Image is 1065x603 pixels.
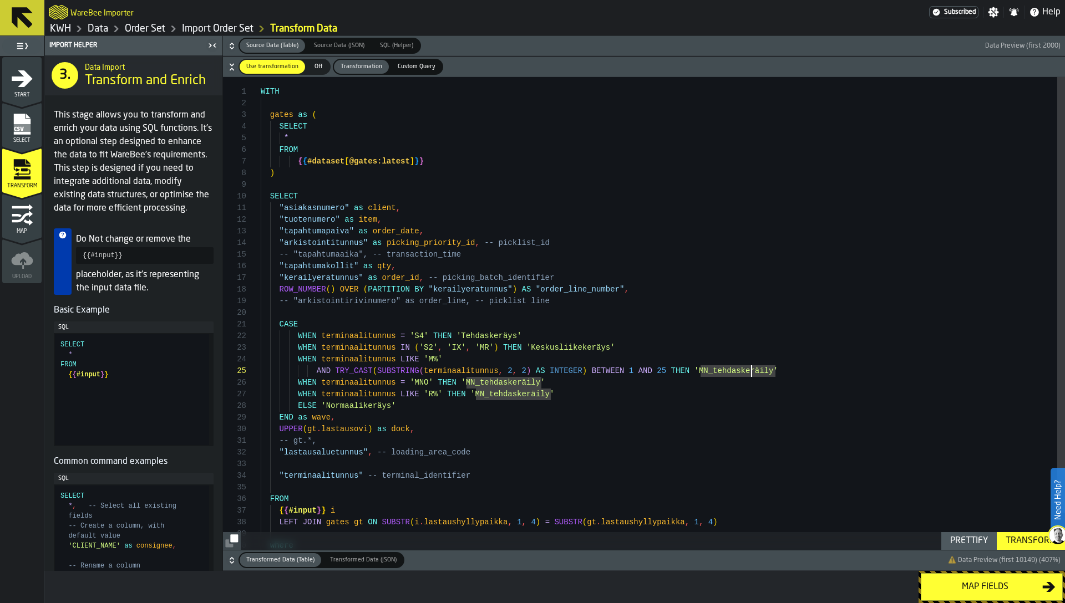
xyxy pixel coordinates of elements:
a: link-to-/wh/i/4fb45246-3b77-4bb5-b880-c337c3c5facb/data/orders/ [125,23,165,35]
div: 8 [223,167,246,179]
span: 1 [517,518,521,527]
button: button- [223,550,1065,570]
div: 15 [223,249,246,260]
label: button-switch-multi-Transformed Data (Table) [239,552,322,568]
span: gt [307,425,317,433]
span: ) [526,366,531,375]
div: thumb [323,553,403,567]
span: , [368,448,372,457]
div: 21 [223,319,246,330]
span: SELECT [60,341,84,349]
span: SELECT [270,192,298,201]
span: ( [373,366,377,375]
span: BETWEEN [592,366,625,375]
span: } [100,371,104,379]
span: ) [582,366,587,375]
label: button-toggle-Toggle Full Menu [2,38,42,54]
span: dock [391,425,410,433]
div: 36 [223,493,246,505]
span: 4 [531,518,535,527]
span: as [363,262,373,270]
div: 22 [223,330,246,342]
pre: {{#input}} [76,247,214,264]
span: 'Tehdaskeräys' [457,331,522,340]
span: as [298,110,307,119]
span: AND [317,366,331,375]
span: { [68,371,72,379]
span: , [513,366,517,375]
span: . [317,425,321,433]
span: THEN [438,378,457,387]
span: , [377,215,382,224]
span: FROM [280,145,298,154]
span: , [499,366,503,375]
span: picking_priority_id [387,238,475,247]
span: { [303,157,307,166]
a: link-to-/wh/i/4fb45246-3b77-4bb5-b880-c337c3c5facb/import/orders/3cfd623c-ee4c-44a5-946f-2edc6155... [270,23,337,35]
span: INTEGER [550,366,582,375]
div: 3 [223,109,246,121]
div: thumb [240,553,321,567]
span: LIKE [400,390,419,398]
span: CASE [280,320,298,329]
span: ) [513,285,517,294]
div: thumb [240,39,305,53]
span: 'MR' [475,343,494,352]
header: Import Helper [45,36,222,55]
span: ) [331,285,335,294]
span: END [280,413,293,422]
p: Do Not change or remove the [76,233,214,246]
div: 29 [223,412,246,423]
label: button-switch-multi-Off [306,59,331,75]
span: } [321,506,326,515]
span: qty [377,262,391,270]
span: { [298,157,302,166]
span: "tapahtumakollit" [280,262,359,270]
span: SQL (Helper) [376,41,418,50]
span: } [104,371,108,379]
span: terminaalitunnus [321,390,395,398]
span: "tuotenumero" [280,215,340,224]
span: #dataset [307,157,344,166]
div: 25 [223,365,246,377]
span: as [368,273,377,282]
span: client [368,203,395,212]
span: , [475,238,480,247]
span: 'MN_tehdaskeräily' [694,366,778,375]
nav: Breadcrumb [49,22,555,35]
div: 32 [223,447,246,458]
div: 1 [223,86,246,98]
span: THEN [433,331,452,340]
span: terminaalitunnus [321,378,395,387]
span: { [280,506,284,515]
button: button- [223,532,241,550]
span: -- picklist_id [484,238,550,247]
div: 3. [52,62,78,89]
span: i [414,518,419,527]
h5: Basic Example [54,304,214,317]
span: AND [638,366,652,375]
label: button-switch-multi-Custom Query [390,59,443,75]
span: terminaalitunnus [321,331,395,340]
span: SUBSTR [382,518,410,527]
a: logo-header [49,2,68,22]
div: 35 [223,482,246,493]
span: IN [400,343,410,352]
div: 6 [223,144,246,156]
span: , [522,518,526,527]
span: fields [68,512,92,520]
div: title-Transform and Enrich [45,55,222,95]
span: ( [410,518,414,527]
span: gt [354,518,363,527]
span: THEN [503,343,522,352]
span: Upload [2,274,42,280]
span: "kerailyeratunnus" [429,285,513,294]
div: thumb [391,60,442,74]
span: order_id [382,273,419,282]
span: , [331,413,335,422]
div: 24 [223,354,246,365]
span: Help [1042,6,1061,19]
span: 'Normaalikeräys' [321,401,395,410]
span: Start [2,92,42,98]
span: order_date [373,227,419,236]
